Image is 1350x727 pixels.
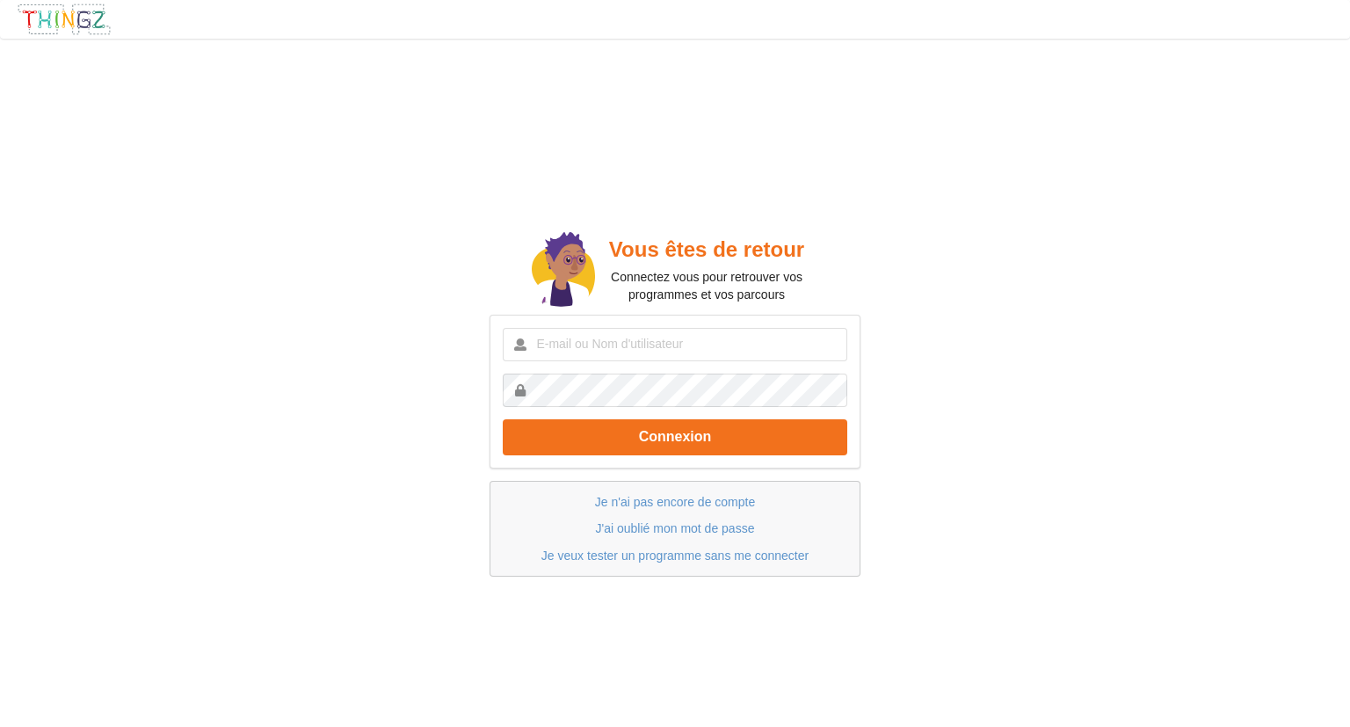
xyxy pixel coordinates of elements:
[532,232,595,309] img: doc.svg
[503,419,847,455] button: Connexion
[17,3,112,36] img: thingz_logo.png
[596,521,755,535] a: J'ai oublié mon mot de passe
[541,549,809,563] a: Je veux tester un programme sans me connecter
[503,328,847,361] input: E-mail ou Nom d'utilisateur
[595,495,755,509] a: Je n'ai pas encore de compte
[595,268,817,303] p: Connectez vous pour retrouver vos programmes et vos parcours
[595,236,817,264] h2: Vous êtes de retour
